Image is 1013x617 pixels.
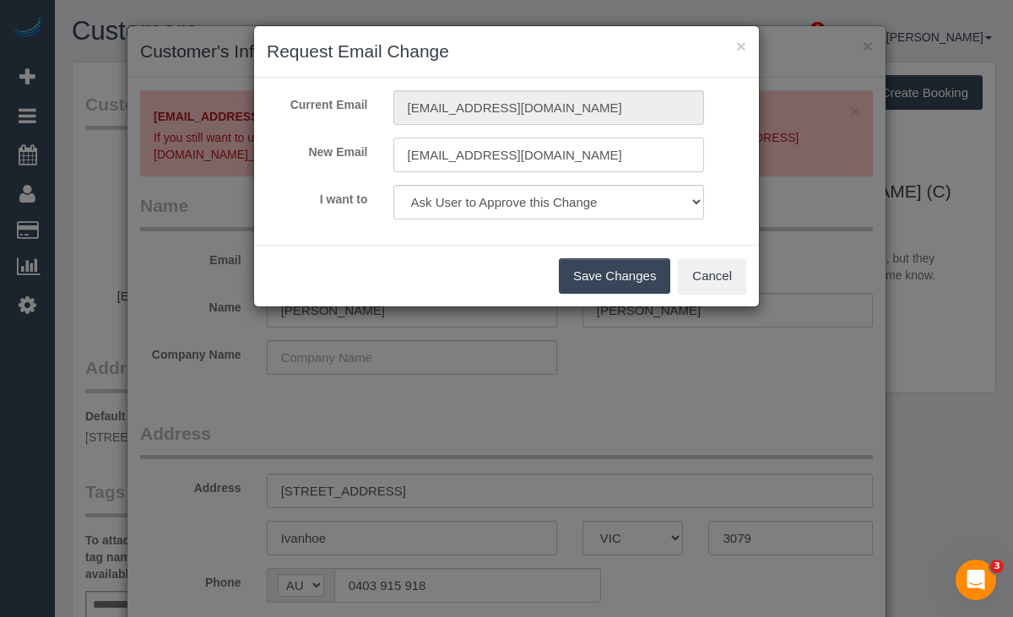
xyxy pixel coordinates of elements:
[267,39,746,64] h3: Request Email Change
[736,37,746,55] button: ×
[254,26,759,306] sui-modal: Request Email Change
[254,185,381,208] label: I want to
[678,258,746,294] button: Cancel
[254,90,381,113] label: Current Email
[559,258,670,294] button: Save Changes
[956,560,996,600] iframe: Intercom live chat
[990,560,1004,573] span: 3
[254,138,381,160] label: New Email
